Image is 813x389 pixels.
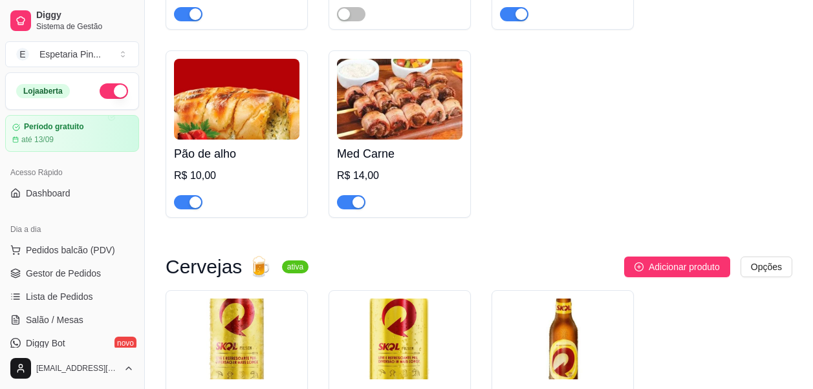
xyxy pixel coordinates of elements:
button: [EMAIL_ADDRESS][DOMAIN_NAME] [5,353,139,384]
a: Salão / Mesas [5,310,139,330]
img: product-image [337,299,462,379]
a: Gestor de Pedidos [5,263,139,284]
span: [EMAIL_ADDRESS][DOMAIN_NAME] [36,363,118,373]
div: Espetaria Pin ... [39,48,101,61]
span: Sistema de Gestão [36,21,134,32]
span: Opções [751,260,782,274]
h4: Pão de alho [174,145,299,163]
a: Dashboard [5,183,139,204]
div: Loja aberta [16,84,70,98]
span: Pedidos balcão (PDV) [26,244,115,257]
img: product-image [500,299,625,379]
div: R$ 14,00 [337,168,462,184]
span: Adicionar produto [649,260,720,274]
span: Gestor de Pedidos [26,267,101,280]
button: Opções [741,257,792,277]
a: Período gratuitoaté 13/09 [5,115,139,152]
button: Adicionar produto [624,257,730,277]
h4: Med Carne [337,145,462,163]
button: Alterar Status [100,83,128,99]
article: até 13/09 [21,134,54,145]
div: Acesso Rápido [5,162,139,183]
span: plus-circle [634,262,644,271]
h3: Cervejas 🍺 [166,259,272,275]
span: Lista de Pedidos [26,290,93,303]
div: R$ 10,00 [174,168,299,184]
span: Diggy Bot [26,337,65,350]
img: product-image [174,299,299,379]
button: Pedidos balcão (PDV) [5,240,139,260]
div: Dia a dia [5,219,139,240]
img: product-image [174,59,299,140]
a: DiggySistema de Gestão [5,5,139,36]
span: Diggy [36,10,134,21]
a: Diggy Botnovo [5,333,139,353]
span: Dashboard [26,187,70,200]
article: Período gratuito [24,122,84,132]
a: Lista de Pedidos [5,286,139,307]
sup: ativa [282,260,309,273]
img: product-image [337,59,462,140]
span: Salão / Mesas [26,313,83,326]
span: E [16,48,29,61]
button: Select a team [5,41,139,67]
